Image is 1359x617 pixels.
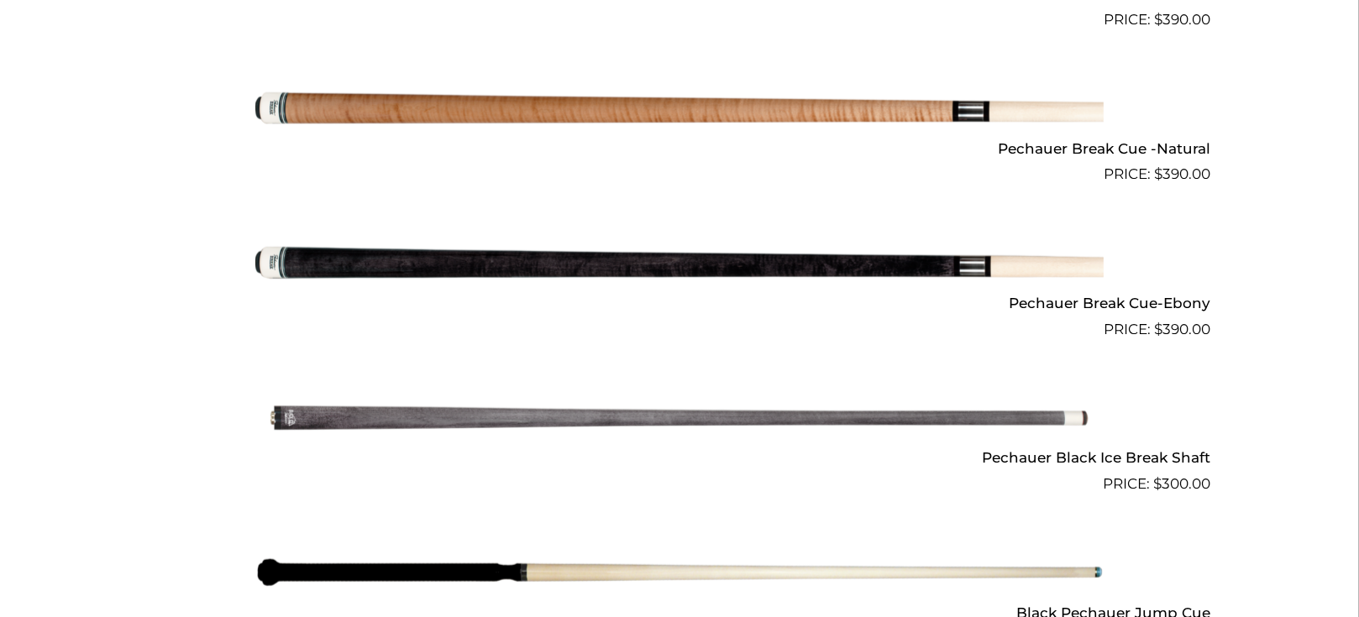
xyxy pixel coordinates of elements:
img: Pechauer Black Ice Break Shaft [255,348,1104,489]
h2: Pechauer Break Cue -Natural [149,133,1210,164]
bdi: 390.00 [1154,321,1210,337]
a: Pechauer Break Cue-Ebony $390.00 [149,192,1210,340]
bdi: 390.00 [1154,11,1210,28]
span: $ [1153,475,1162,492]
span: $ [1154,321,1162,337]
bdi: 300.00 [1153,475,1210,492]
h2: Pechauer Black Ice Break Shaft [149,442,1210,473]
span: $ [1154,165,1162,182]
a: Pechauer Black Ice Break Shaft $300.00 [149,348,1210,495]
img: Pechauer Break Cue -Natural [255,38,1104,179]
bdi: 390.00 [1154,165,1210,182]
img: Pechauer Break Cue-Ebony [255,192,1104,333]
span: $ [1154,11,1162,28]
a: Pechauer Break Cue -Natural $390.00 [149,38,1210,186]
h2: Pechauer Break Cue-Ebony [149,287,1210,318]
